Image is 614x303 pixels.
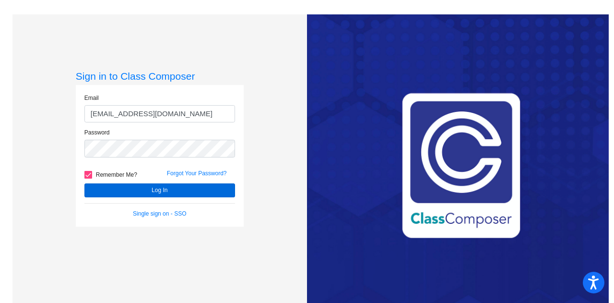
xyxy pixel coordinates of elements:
[167,170,227,177] a: Forgot Your Password?
[96,169,137,181] span: Remember Me?
[133,210,186,217] a: Single sign on - SSO
[84,183,235,197] button: Log In
[76,70,244,82] h3: Sign in to Class Composer
[84,128,110,137] label: Password
[84,94,99,102] label: Email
